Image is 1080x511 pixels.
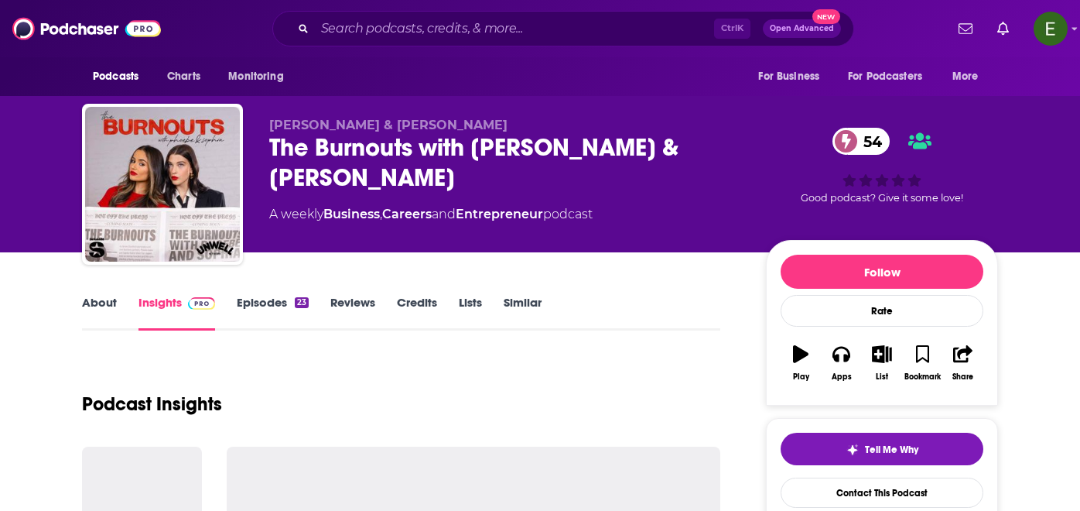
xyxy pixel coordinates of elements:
a: Business [323,207,380,221]
a: About [82,295,117,331]
a: InsightsPodchaser Pro [138,295,215,331]
a: Contact This Podcast [781,478,983,508]
div: Rate [781,295,983,327]
span: Open Advanced [770,25,834,33]
div: A weekly podcast [269,205,593,224]
img: Podchaser Pro [188,297,215,310]
a: Similar [504,295,542,331]
button: open menu [82,62,159,91]
img: The Burnouts with Phoebe & Sophia [85,107,240,262]
span: Tell Me Why [865,444,918,456]
span: , [380,207,382,221]
span: Good podcast? Give it some love! [801,192,963,204]
h1: Podcast Insights [82,393,222,416]
div: 54Good podcast? Give it some love! [766,118,998,214]
button: Follow [781,255,983,289]
img: Podchaser - Follow, Share and Rate Podcasts [12,14,161,43]
span: New [812,9,840,24]
div: Bookmark [904,372,941,382]
button: Share [943,335,983,391]
button: Show profile menu [1034,12,1068,46]
img: tell me why sparkle [846,444,859,456]
a: Episodes23 [237,295,309,331]
span: Monitoring [228,66,283,87]
input: Search podcasts, credits, & more... [315,16,714,41]
button: open menu [217,62,303,91]
img: User Profile [1034,12,1068,46]
a: Reviews [330,295,375,331]
span: Logged in as Emily.Kaplan [1034,12,1068,46]
div: Apps [832,372,852,382]
span: More [952,66,979,87]
a: Lists [459,295,482,331]
span: Ctrl K [714,19,750,39]
button: Play [781,335,821,391]
a: Careers [382,207,432,221]
button: Apps [821,335,861,391]
button: open menu [942,62,998,91]
a: Show notifications dropdown [991,15,1015,42]
button: open menu [838,62,945,91]
div: Play [793,372,809,382]
a: Show notifications dropdown [952,15,979,42]
div: List [876,372,888,382]
span: [PERSON_NAME] & [PERSON_NAME] [269,118,508,132]
span: 54 [848,128,890,155]
button: tell me why sparkleTell Me Why [781,433,983,465]
a: Charts [157,62,210,91]
button: Open AdvancedNew [763,19,841,38]
div: Search podcasts, credits, & more... [272,11,854,46]
button: Bookmark [902,335,942,391]
span: For Business [758,66,819,87]
a: Entrepreneur [456,207,543,221]
a: 54 [832,128,890,155]
a: Credits [397,295,437,331]
span: Podcasts [93,66,138,87]
button: open menu [747,62,839,91]
span: Charts [167,66,200,87]
span: For Podcasters [848,66,922,87]
span: and [432,207,456,221]
div: 23 [295,297,309,308]
button: List [862,335,902,391]
div: Share [952,372,973,382]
